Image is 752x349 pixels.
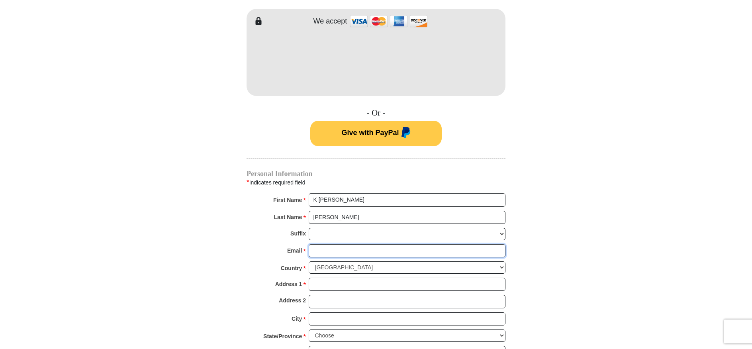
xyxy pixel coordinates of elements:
[247,108,505,118] h4: - Or -
[274,212,302,223] strong: Last Name
[281,263,302,274] strong: Country
[349,13,429,30] img: credit cards accepted
[247,171,505,177] h4: Personal Information
[273,194,302,206] strong: First Name
[279,295,306,306] strong: Address 2
[310,121,442,146] button: Give with PayPal
[399,127,411,140] img: paypal
[263,331,302,342] strong: State/Province
[292,313,302,324] strong: City
[275,278,302,290] strong: Address 1
[247,177,505,188] div: Indicates required field
[287,245,302,256] strong: Email
[313,17,347,26] h4: We accept
[290,228,306,239] strong: Suffix
[341,129,399,137] span: Give with PayPal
